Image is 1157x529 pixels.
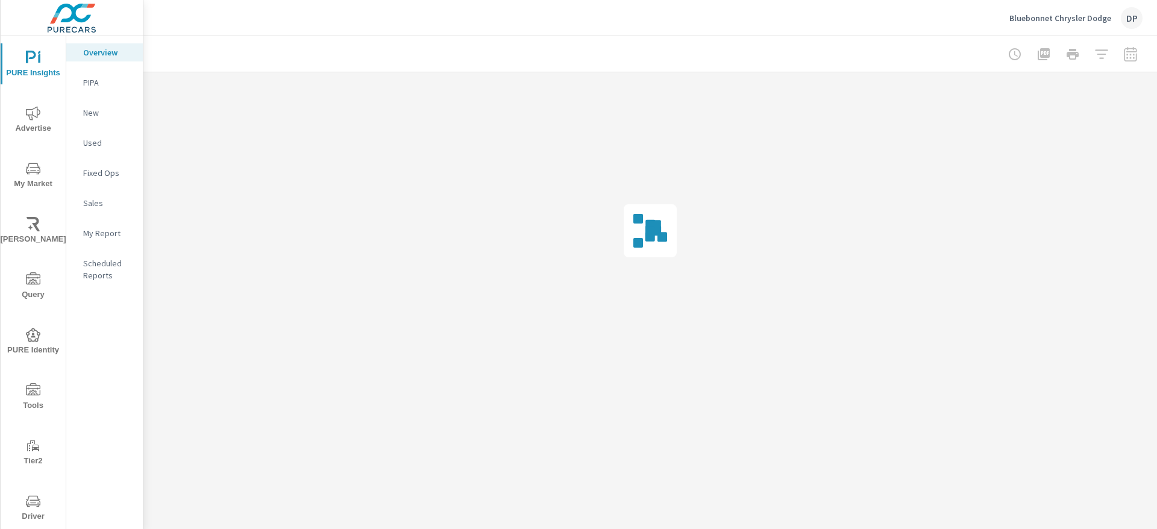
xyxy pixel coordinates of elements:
[4,51,62,80] span: PURE Insights
[83,107,133,119] p: New
[4,439,62,468] span: Tier2
[4,328,62,357] span: PURE Identity
[83,77,133,89] p: PIPA
[83,197,133,209] p: Sales
[83,167,133,179] p: Fixed Ops
[1009,13,1111,23] p: Bluebonnet Chrysler Dodge
[4,383,62,413] span: Tools
[4,217,62,246] span: [PERSON_NAME]
[83,227,133,239] p: My Report
[83,137,133,149] p: Used
[4,161,62,191] span: My Market
[66,194,143,212] div: Sales
[83,46,133,58] p: Overview
[66,43,143,61] div: Overview
[66,134,143,152] div: Used
[4,106,62,136] span: Advertise
[66,104,143,122] div: New
[83,257,133,281] p: Scheduled Reports
[66,224,143,242] div: My Report
[4,494,62,524] span: Driver
[66,74,143,92] div: PIPA
[66,164,143,182] div: Fixed Ops
[66,254,143,284] div: Scheduled Reports
[4,272,62,302] span: Query
[1121,7,1143,29] div: DP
